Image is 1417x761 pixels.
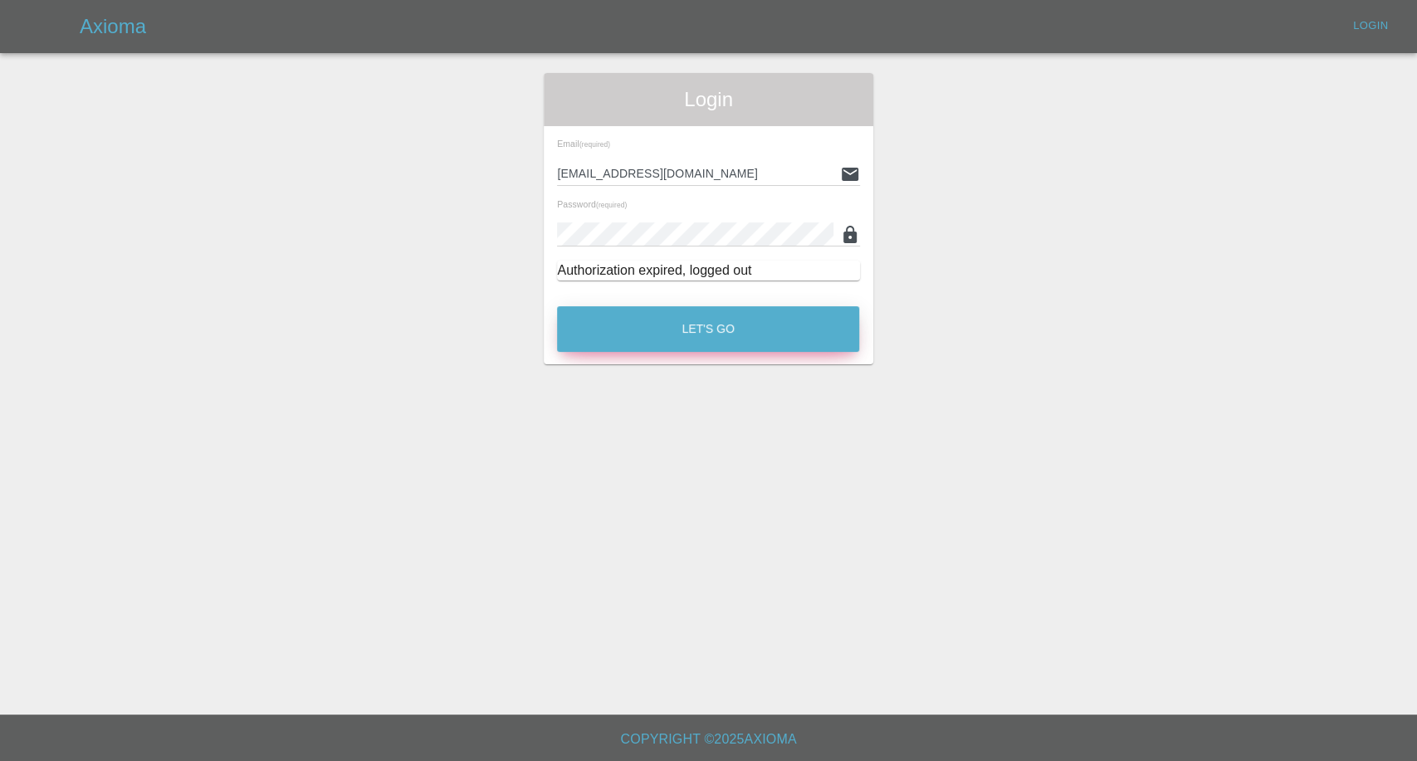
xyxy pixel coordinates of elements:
span: Password [557,199,627,209]
a: Login [1344,13,1397,39]
button: Let's Go [557,306,859,352]
h5: Axioma [80,13,146,40]
div: Authorization expired, logged out [557,261,859,280]
small: (required) [579,141,610,149]
small: (required) [596,202,627,209]
span: Email [557,139,610,149]
h6: Copyright © 2025 Axioma [13,728,1404,751]
span: Login [557,86,859,113]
